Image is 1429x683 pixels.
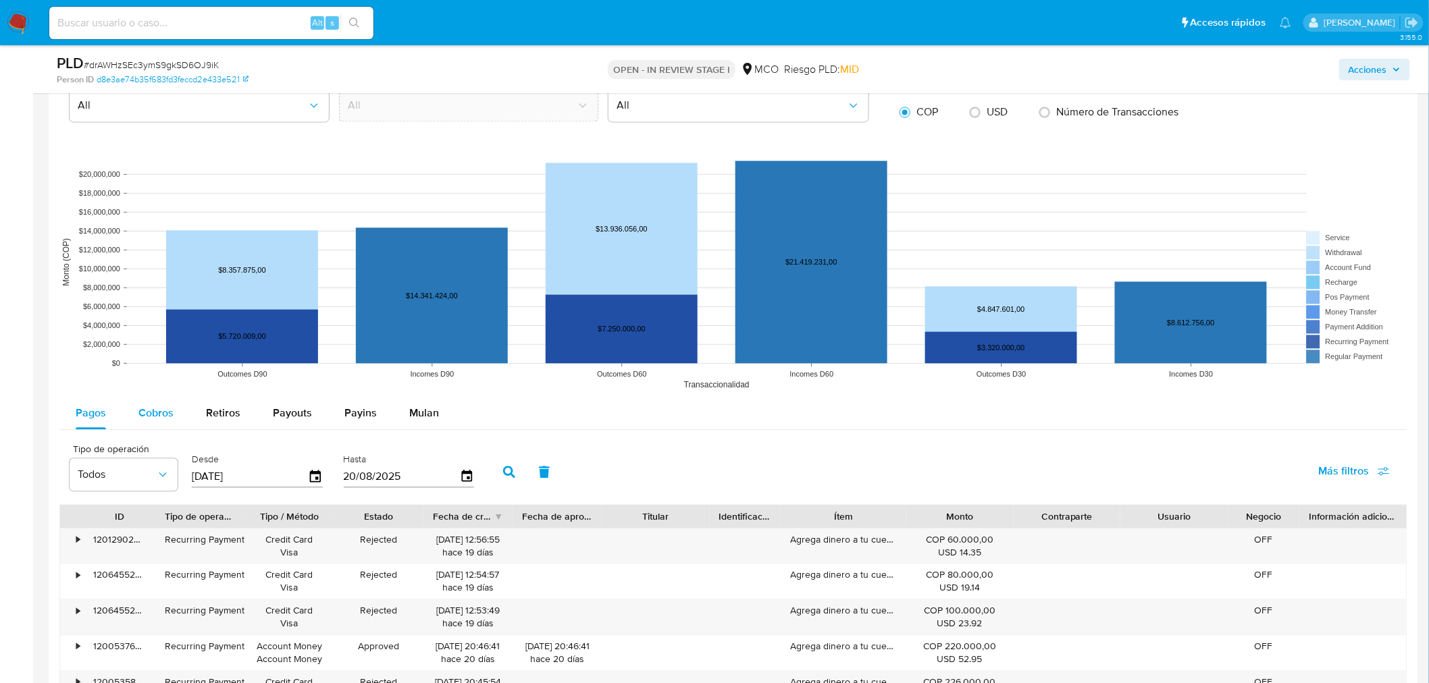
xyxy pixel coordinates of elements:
[1191,16,1266,30] span: Accesos rápidos
[330,16,334,29] span: s
[312,16,323,29] span: Alt
[49,14,373,32] input: Buscar usuario o caso...
[84,58,219,72] span: # drAWHzSEc3ymS9gkSD6OJ9iK
[1349,59,1387,80] span: Acciones
[57,74,94,86] b: Person ID
[608,60,735,79] p: OPEN - IN REVIEW STAGE I
[1405,16,1419,30] a: Salir
[741,62,779,77] div: MCO
[1324,16,1400,29] p: felipe.cayon@mercadolibre.com
[840,61,859,77] span: MID
[784,62,859,77] span: Riesgo PLD:
[97,74,249,86] a: d8e3ae74b35f683fd3feccd2e433e521
[57,52,84,74] b: PLD
[1400,32,1422,43] span: 3.155.0
[340,13,368,32] button: search-icon
[1339,59,1410,80] button: Acciones
[1280,17,1291,28] a: Notificaciones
